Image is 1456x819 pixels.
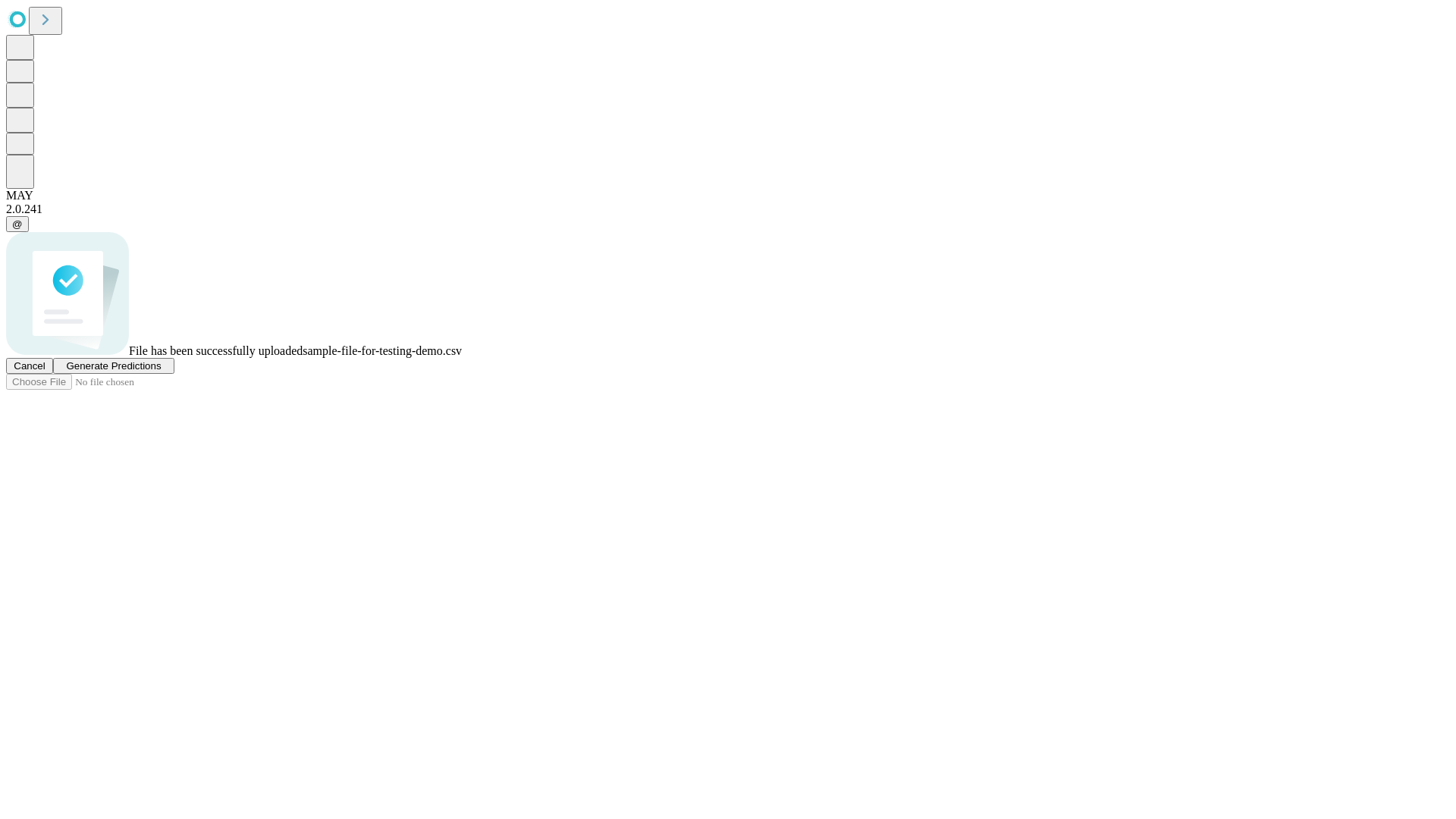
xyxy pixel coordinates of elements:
button: Cancel [6,358,53,374]
span: File has been successfully uploaded [129,344,303,357]
div: MAY [6,189,1450,202]
div: 2.0.241 [6,202,1450,216]
span: Generate Predictions [66,360,161,372]
button: @ [6,216,29,232]
span: Cancel [14,360,45,372]
span: @ [12,218,23,230]
span: sample-file-for-testing-demo.csv [303,344,462,357]
button: Generate Predictions [53,358,174,374]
